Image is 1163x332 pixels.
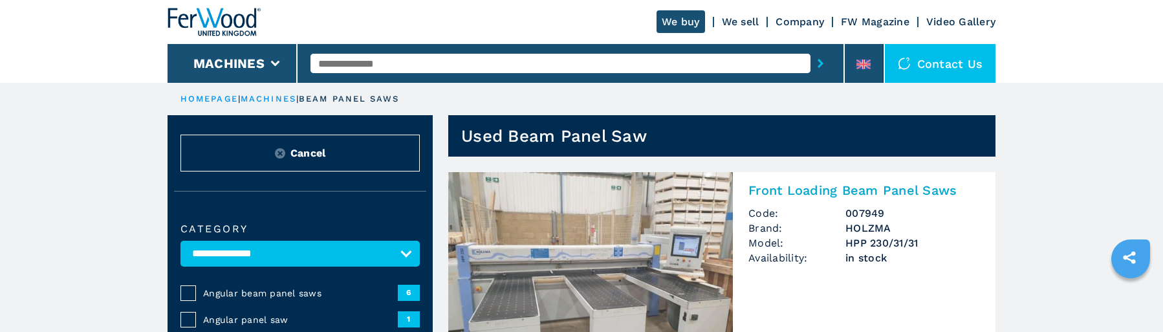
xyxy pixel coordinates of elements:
[398,311,420,327] span: 1
[168,8,261,36] img: Ferwood
[898,57,911,70] img: Contact us
[748,183,980,198] h2: Front Loading Beam Panel Saws
[926,16,995,28] a: Video Gallery
[845,221,980,236] h3: HOLZMA
[180,224,420,234] label: Category
[1113,241,1146,274] a: sharethis
[845,250,980,265] span: in stock
[845,236,980,250] h3: HPP 230/31/31
[748,236,845,250] span: Model:
[748,206,845,221] span: Code:
[885,44,996,83] div: Contact us
[461,126,647,146] h1: Used Beam Panel Saw
[748,250,845,265] span: Availability:
[238,94,241,104] span: |
[810,49,831,78] button: submit-button
[203,287,398,300] span: Angular beam panel saws
[722,16,759,28] a: We sell
[398,285,420,300] span: 6
[296,94,299,104] span: |
[776,16,824,28] a: Company
[203,313,398,326] span: Angular panel saw
[275,148,285,159] img: Reset
[657,10,705,33] a: We buy
[845,206,980,221] h3: 007949
[180,135,420,172] button: ResetCancel
[241,94,296,104] a: machines
[1108,274,1153,322] iframe: Chat
[193,56,265,71] button: Machines
[299,93,400,105] p: beam panel saws
[180,94,238,104] a: HOMEPAGE
[748,221,845,236] span: Brand:
[841,16,909,28] a: FW Magazine
[290,146,326,160] span: Cancel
